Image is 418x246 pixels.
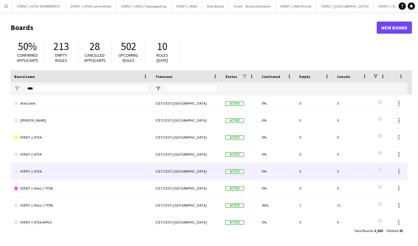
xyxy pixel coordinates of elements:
span: 502 [121,40,136,53]
span: 213 [53,40,69,53]
span: 50% [18,40,37,53]
div: (CET/CEST) [GEOGRAPHIC_DATA] [152,95,222,112]
a: EVENT // ATEA [14,163,148,180]
input: Board name Filter Input [25,85,148,92]
span: Roles [DATE] [156,52,168,63]
span: Active [225,118,244,123]
div: (CET/CEST) [GEOGRAPHIC_DATA] [152,112,222,129]
div: (CET/CEST) [GEOGRAPHIC_DATA] [152,146,222,163]
button: EVENT // ATEA SOMMERFEST [12,0,66,12]
a: EVENT // Atea // TP2B [14,197,148,214]
button: New Board [202,0,229,12]
button: EVENT // ATEA sommerfest [66,0,117,12]
span: Cancels [337,74,350,79]
span: Confirmed [262,74,280,79]
span: Cancelled applicants [84,52,106,63]
span: Status [225,74,237,79]
div: 96% [258,197,296,214]
span: Active [225,186,244,191]
div: 0 [333,180,371,197]
div: 0 [296,180,333,197]
div: 0 [333,129,371,146]
button: EVENT // ABH Avinor [276,0,317,12]
span: 1,920 [374,228,383,233]
a: EVENT // Atea // TP2B [14,180,148,197]
span: Active [225,152,244,157]
div: 0% [258,95,296,112]
div: 0 [333,214,371,231]
div: (CET/CEST) [GEOGRAPHIC_DATA] [152,180,222,197]
a: EVENT // ATEA [14,129,148,146]
div: 0 [296,129,333,146]
div: 0% [258,163,296,180]
span: Empty roles [55,52,67,63]
span: Timezone [155,74,172,79]
div: 0% [258,180,296,197]
a: EVENT // ATEA [14,146,148,163]
div: 0 [333,146,371,163]
span: Active [225,220,244,225]
span: Total Boards [354,228,373,233]
a: Atea Intel [14,95,148,112]
h1: Boards [11,23,377,32]
button: EVENT // [GEOGRAPHIC_DATA] [317,0,374,12]
div: 0% [258,146,296,163]
span: Active [225,135,244,140]
span: Board name [14,74,35,79]
div: (CET/CEST) [GEOGRAPHIC_DATA] [152,197,222,214]
button: Open Filter Menu [155,86,161,91]
div: 0 [296,163,333,180]
span: 28 [90,40,100,53]
div: (CET/CEST) [GEOGRAPHIC_DATA] [152,129,222,146]
div: 0 [296,146,333,163]
div: 0 [296,112,333,129]
div: (CET/CEST) [GEOGRAPHIC_DATA] [152,163,222,180]
span: Active [225,101,244,106]
div: 0% [258,112,296,129]
button: Event - Studio teknikere [229,0,276,12]
span: Confirmed applicants [17,52,38,63]
div: (CET/CEST) [GEOGRAPHIC_DATA] [152,214,222,231]
div: 11 [333,197,371,214]
a: [PERSON_NAME] [14,112,148,129]
button: EVENT // IKEA [172,0,202,12]
div: : [354,225,383,237]
button: Open Filter Menu [14,86,20,91]
span: Upcoming roles [119,52,138,63]
span: Empty [299,74,310,79]
span: Active [225,203,244,208]
div: 0 [296,214,333,231]
span: 25 [399,228,403,233]
span: Filtered [386,228,398,233]
input: Timezone Filter Input [166,85,218,92]
div: 1 [296,197,333,214]
div: 0% [258,129,296,146]
div: 0 [333,163,371,180]
span: 10 [157,40,167,53]
div: 0 [296,95,333,112]
div: 0 [333,95,371,112]
div: 0% [258,214,296,231]
div: 0 [333,112,371,129]
span: Active [225,169,244,174]
button: EVENT // IKEA // Kjøreoppdrag [117,0,172,12]
a: EVENT // ATEA APPLE [14,214,148,231]
a: New Board [377,22,412,34]
div: : [386,225,403,237]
